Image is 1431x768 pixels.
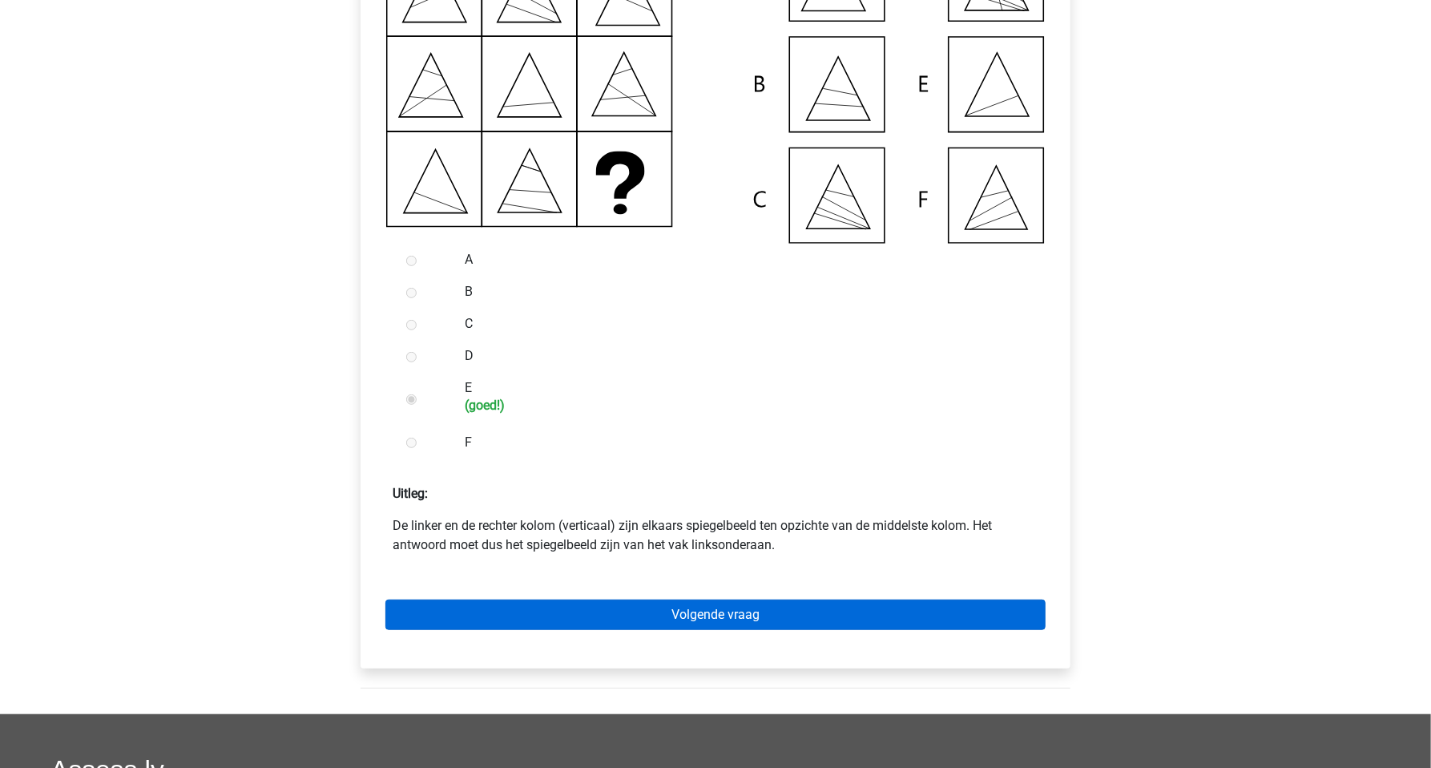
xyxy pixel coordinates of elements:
[465,398,1019,413] h6: (goed!)
[465,346,1019,366] label: D
[465,282,1019,301] label: B
[393,516,1038,555] p: De linker en de rechter kolom (verticaal) zijn elkaars spiegelbeeld ten opzichte van de middelste...
[393,486,428,501] strong: Uitleg:
[465,378,1019,413] label: E
[385,600,1046,630] a: Volgende vraag
[465,250,1019,269] label: A
[465,433,1019,452] label: F
[465,314,1019,333] label: C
